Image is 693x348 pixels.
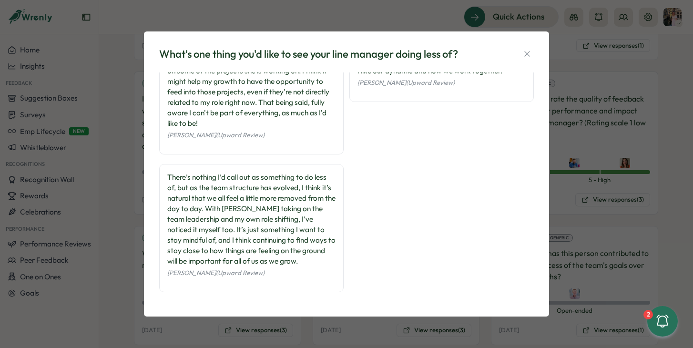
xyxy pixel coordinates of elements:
[167,172,336,266] div: There’s nothing I’d call out as something to do less of, but as the team structure has evolved, I...
[167,55,336,129] div: I would like for her to sometimes share more detail on some of the projects she is working on. I ...
[643,310,653,319] div: 2
[167,269,265,276] span: [PERSON_NAME] (Upward Review)
[357,79,455,86] span: [PERSON_NAME] (Upward Review)
[167,131,265,139] span: [PERSON_NAME] (Upward Review)
[647,306,678,337] button: 2
[159,47,458,61] div: What's one thing you'd like to see your line manager doing less of?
